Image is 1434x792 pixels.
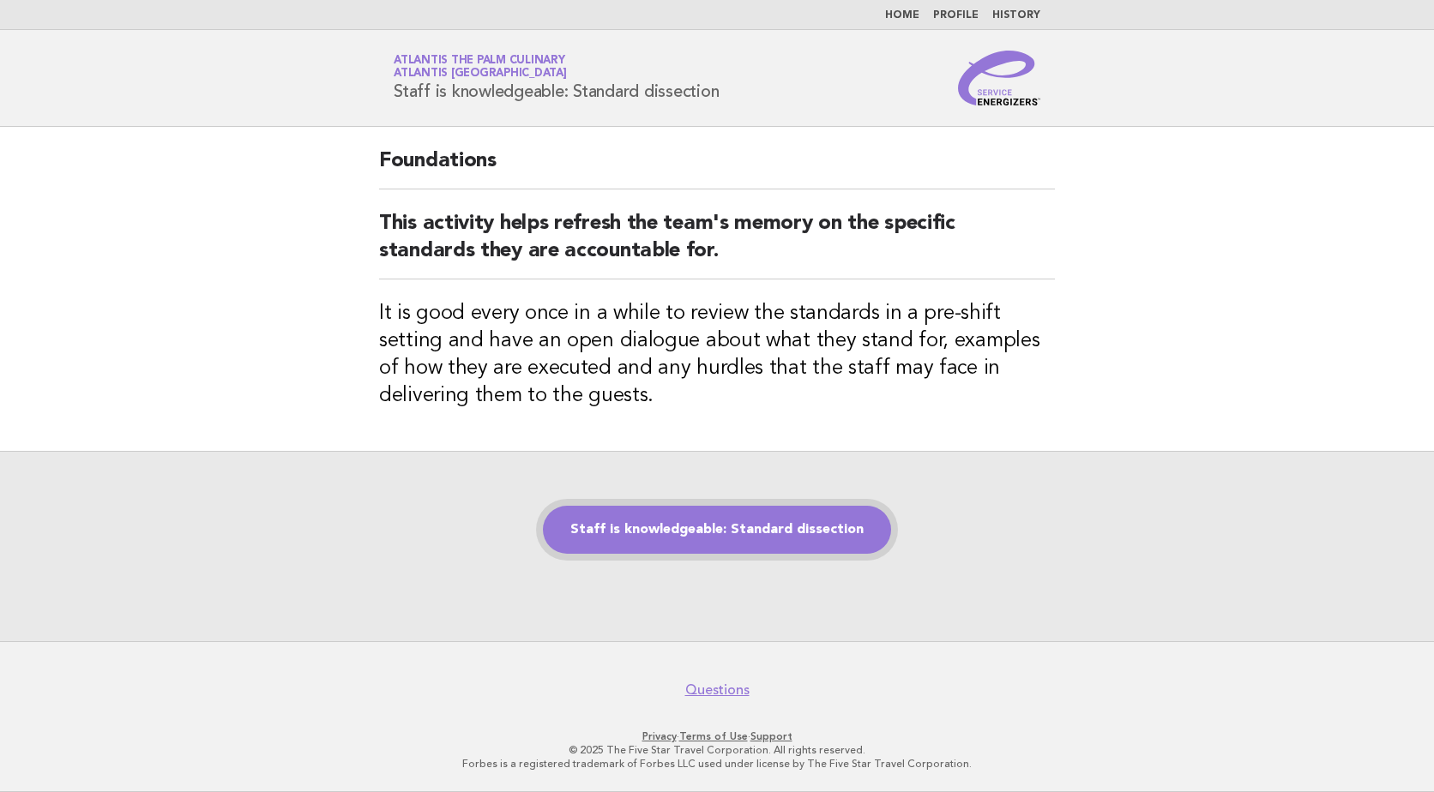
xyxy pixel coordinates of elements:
h1: Staff is knowledgeable: Standard dissection [394,56,719,100]
a: Privacy [642,730,677,742]
h3: It is good every once in a while to review the standards in a pre-shift setting and have an open ... [379,300,1055,410]
a: Profile [933,10,979,21]
a: Terms of Use [679,730,748,742]
p: Forbes is a registered trademark of Forbes LLC used under license by The Five Star Travel Corpora... [192,757,1242,771]
a: Support [750,730,792,742]
p: · · [192,729,1242,743]
a: Home [885,10,919,21]
h2: This activity helps refresh the team's memory on the specific standards they are accountable for. [379,210,1055,279]
span: Atlantis [GEOGRAPHIC_DATA] [394,69,567,80]
p: © 2025 The Five Star Travel Corporation. All rights reserved. [192,743,1242,757]
h2: Foundations [379,147,1055,189]
a: Questions [685,681,750,699]
a: Staff is knowledgeable: Standard dissection [543,506,891,554]
img: Service Energizers [958,51,1040,105]
a: History [992,10,1040,21]
a: Atlantis The Palm CulinaryAtlantis [GEOGRAPHIC_DATA] [394,55,567,79]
